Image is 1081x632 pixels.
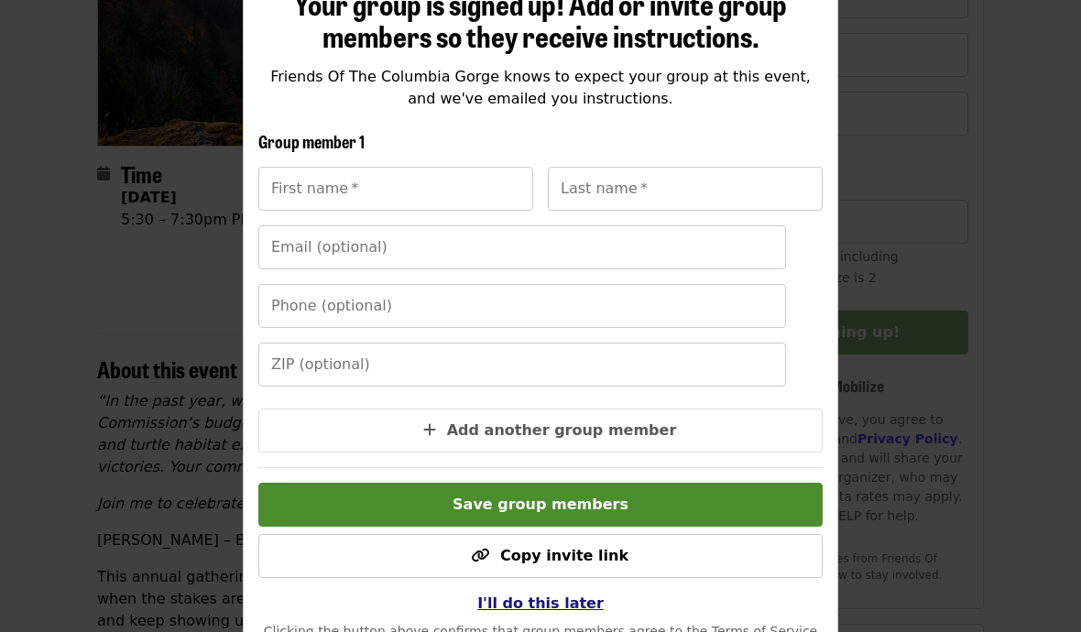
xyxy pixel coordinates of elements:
[423,421,436,439] i: plus icon
[258,225,786,269] input: Email (optional)
[270,68,811,107] span: Friends Of The Columbia Gorge knows to expect your group at this event, and we've emailed you ins...
[258,129,365,153] span: Group member 1
[258,284,786,328] input: Phone (optional)
[453,496,628,513] span: Save group members
[463,585,618,622] button: I'll do this later
[258,343,786,387] input: ZIP (optional)
[471,547,489,564] i: link icon
[548,167,823,211] input: Last name
[447,421,677,439] span: Add another group member
[258,483,823,527] button: Save group members
[258,167,533,211] input: First name
[500,547,628,564] span: Copy invite link
[477,594,604,612] span: I'll do this later
[258,409,823,452] button: Add another group member
[258,534,823,578] button: Copy invite link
